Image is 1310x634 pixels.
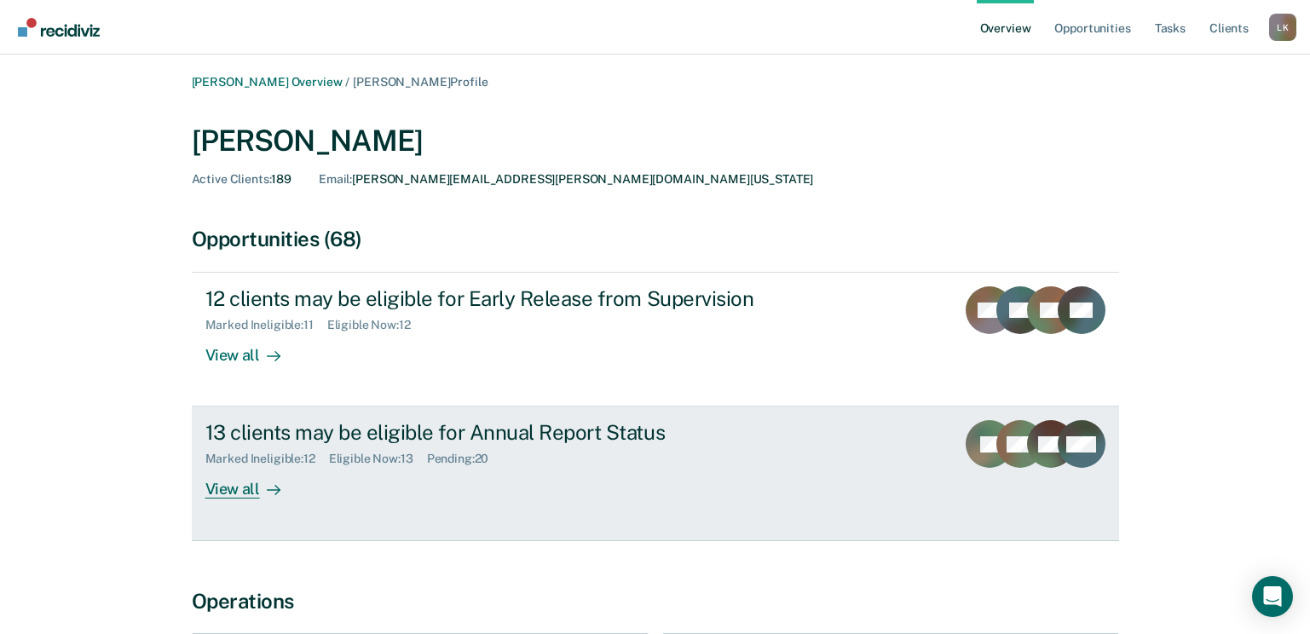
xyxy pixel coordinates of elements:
div: [PERSON_NAME] [192,124,1119,158]
div: View all [205,466,301,499]
div: Marked Ineligible : 11 [205,318,327,332]
a: [PERSON_NAME] Overview [192,75,343,89]
span: / [342,75,353,89]
div: Eligible Now : 12 [327,318,424,332]
div: Open Intercom Messenger [1252,576,1293,617]
button: Profile dropdown button [1269,14,1296,41]
span: Active Clients : [192,172,272,186]
div: Pending : 20 [427,452,503,466]
span: Email : [319,172,352,186]
img: Recidiviz [18,18,100,37]
div: 189 [192,172,292,187]
div: 13 clients may be eligible for Annual Report Status [205,420,804,445]
a: 12 clients may be eligible for Early Release from SupervisionMarked Ineligible:11Eligible Now:12V... [192,272,1119,406]
div: L K [1269,14,1296,41]
div: Eligible Now : 13 [329,452,427,466]
div: Opportunities (68) [192,227,1119,251]
a: 13 clients may be eligible for Annual Report StatusMarked Ineligible:12Eligible Now:13Pending:20V... [192,406,1119,540]
div: Operations [192,589,1119,614]
span: [PERSON_NAME] Profile [353,75,488,89]
div: Marked Ineligible : 12 [205,452,329,466]
div: 12 clients may be eligible for Early Release from Supervision [205,286,804,311]
div: [PERSON_NAME][EMAIL_ADDRESS][PERSON_NAME][DOMAIN_NAME][US_STATE] [319,172,813,187]
div: View all [205,332,301,366]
